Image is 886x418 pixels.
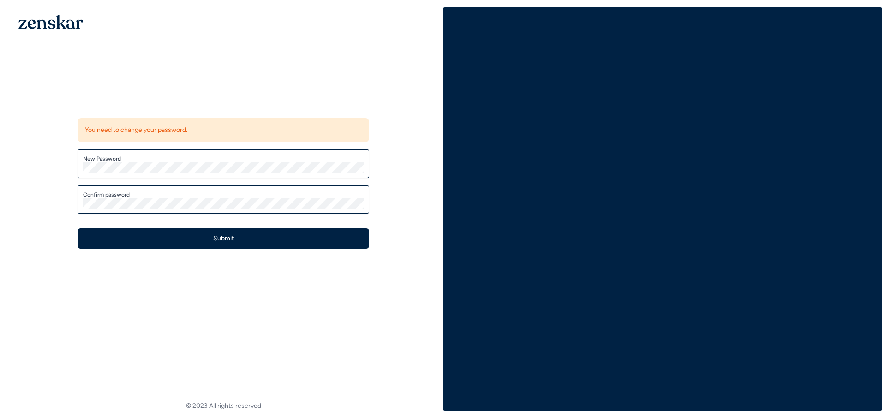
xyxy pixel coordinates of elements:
[83,191,364,198] label: Confirm password
[78,118,369,142] div: You need to change your password.
[4,401,443,411] footer: © 2023 All rights reserved
[78,228,369,249] button: Submit
[18,15,83,29] img: 1OGAJ2xQqyY4LXKgY66KYq0eOWRCkrZdAb3gUhuVAqdWPZE9SRJmCz+oDMSn4zDLXe31Ii730ItAGKgCKgCCgCikA4Av8PJUP...
[83,155,364,162] label: New Password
